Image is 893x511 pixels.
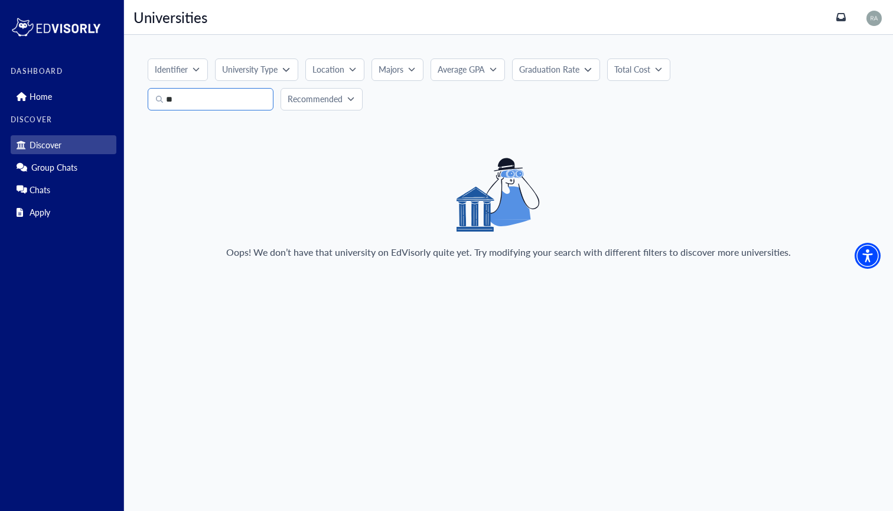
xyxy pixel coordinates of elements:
label: DISCOVER [11,116,116,124]
p: Group Chats [31,162,77,172]
button: Identifier [148,58,208,81]
p: Discover [30,140,61,150]
input: Search [148,88,273,110]
button: University Type [215,58,298,81]
button: Majors [371,58,423,81]
div: Group Chats [11,158,116,177]
div: Accessibility Menu [855,243,881,269]
button: Average GPA [431,58,505,81]
img: Empty [457,158,560,232]
button: Location [305,58,364,81]
p: Graduation Rate [519,63,579,76]
img: logo [11,15,102,39]
p: Universities [133,11,207,24]
p: Average GPA [438,63,485,76]
div: Discover [11,135,116,154]
p: University Type [222,63,278,76]
p: Oops! We don’t have that university on EdVisorly quite yet. Try modifying your search with differ... [226,245,791,259]
button: Total Cost [607,58,670,81]
p: Location [312,63,344,76]
label: DASHBOARD [11,67,116,76]
p: Majors [379,63,403,76]
div: Home [11,87,116,106]
div: Apply [11,203,116,222]
p: Home [30,92,52,102]
p: Identifier [155,63,188,76]
p: Apply [30,207,50,217]
p: Chats [30,185,50,195]
div: Chats [11,180,116,199]
p: Recommended [288,93,343,105]
button: Recommended [281,88,363,110]
button: Graduation Rate [512,58,599,81]
a: inbox [836,12,846,22]
p: Total Cost [614,63,650,76]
